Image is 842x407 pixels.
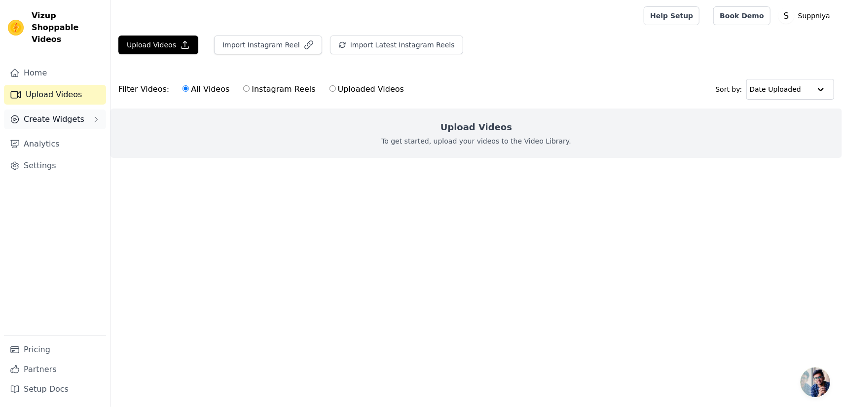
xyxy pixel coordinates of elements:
img: Vizup [8,20,24,36]
button: Import Latest Instagram Reels [330,36,463,54]
div: Filter Videos: [118,78,409,101]
div: Sort by: [716,79,835,100]
input: Uploaded Videos [329,85,336,92]
a: Book Demo [713,6,770,25]
p: Suppniya [794,7,834,25]
label: Instagram Reels [243,83,316,96]
label: Uploaded Videos [329,83,404,96]
a: Upload Videos [4,85,106,105]
a: Settings [4,156,106,176]
span: Vizup Shoppable Videos [32,10,102,45]
label: All Videos [182,83,230,96]
input: All Videos [183,85,189,92]
button: Import Instagram Reel [214,36,322,54]
button: Upload Videos [118,36,198,54]
span: Create Widgets [24,113,84,125]
text: S [783,11,789,21]
a: Home [4,63,106,83]
a: Help Setup [644,6,699,25]
button: S Suppniya [778,7,834,25]
input: Instagram Reels [243,85,250,92]
a: Pricing [4,340,106,360]
p: To get started, upload your videos to the Video Library. [381,136,571,146]
a: Analytics [4,134,106,154]
a: Open chat [801,368,830,397]
a: Partners [4,360,106,379]
h2: Upload Videos [440,120,512,134]
a: Setup Docs [4,379,106,399]
button: Create Widgets [4,110,106,129]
